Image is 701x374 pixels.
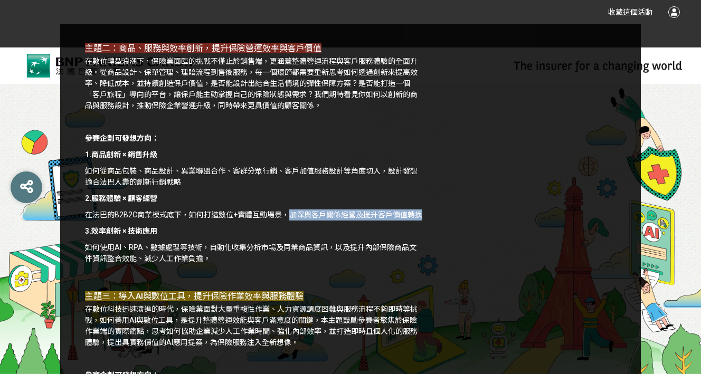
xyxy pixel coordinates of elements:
p: 如何從商品包裝、商品設計、異業聯盟合作、客群分眾行銷、客戶加值服務設計等角度切入，設計發想適合法巴人壽的創新行銷戰略 [85,166,423,188]
strong: 參賽企劃可發想方向： [85,134,159,142]
p: 在法巴的B2B2C商業模式底下，如何打造數位+實體互動場景，加深與客戶關係經營及提升客戶價值轉換 [85,209,423,220]
p: 在數位轉型浪潮下，保險業面臨的挑戰不僅止於銷售端，更涵蓋整體營運流程與客戶服務體驗的全面升級。從商品設計、保單管理、理賠流程到售後服務，每一個環節都需要重新思考如何透過創新來提高效率、降低成本，... [85,56,423,111]
span: 收藏這個活動 [608,8,652,16]
strong: 2.服務體驗 × 顧客經營 [85,194,157,203]
span: 主題三：導入AI與數位工具，提升保險作業效率與服務體驗 [85,291,304,301]
p: 在數位科技迅速演進的時代，保險業面對大量重複性作業、人力資源調度困難與服務流程不夠即時等挑戰，如何善用AI與數位工具，是提升整體營運效能與客戶滿意度的關鍵，本主題鼓勵參賽者聚焦於保險作業端的實際... [85,304,423,348]
strong: 3.效率創新 × 技術應用 [85,227,157,235]
strong: 1.商品創新 × 銷售升級 [85,150,157,159]
p: 如何使用AI、RPA、數據處理等技術，自動化收集分析市場及同業商品資訊，以及提升內部保險商品文件資訊整合效能、減少人工作業負擔。 [85,242,423,264]
span: 主題二：商品、服務與效率創新，提升保險營運效率與客戶價值 [85,43,321,53]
